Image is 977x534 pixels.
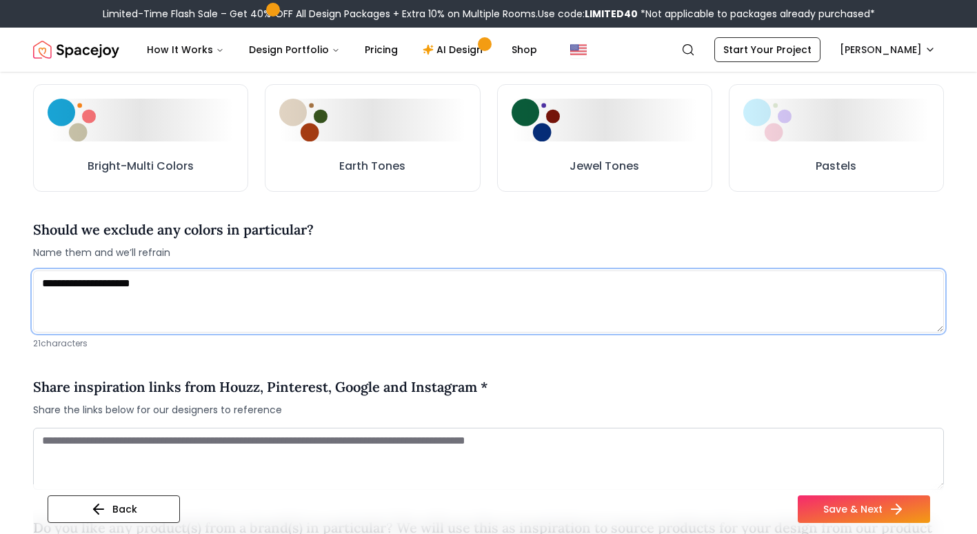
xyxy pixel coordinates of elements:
[714,37,820,62] a: Start Your Project
[33,403,488,417] span: Share the links below for our designers to reference
[570,158,639,175] h3: Jewel Tones
[638,7,875,21] span: *Not applicable to packages already purchased*
[501,36,548,63] a: Shop
[279,99,328,142] img: Earth Tones
[33,377,488,397] h4: Share inspiration links from Houzz, Pinterest, Google and Instagram *
[265,84,480,192] button: Earth TonesEarth Tones
[33,338,944,349] p: 21 characters
[33,36,119,63] img: Spacejoy Logo
[816,158,856,175] h3: Pastels
[33,84,248,192] button: Bright-Multi ColorsBright-Multi Colors
[136,36,548,63] nav: Main
[743,99,792,142] img: Pastels
[832,37,944,62] button: [PERSON_NAME]
[88,158,194,175] h3: Bright-Multi Colors
[729,84,944,192] button: PastelsPastels
[33,219,314,240] h4: Should we exclude any colors in particular?
[33,28,944,72] nav: Global
[339,158,405,175] h3: Earth Tones
[238,36,351,63] button: Design Portfolio
[570,41,587,58] img: United States
[512,99,560,142] img: Jewel Tones
[412,36,498,63] a: AI Design
[136,36,235,63] button: How It Works
[48,495,180,523] button: Back
[103,7,875,21] div: Limited-Time Flash Sale – Get 40% OFF All Design Packages + Extra 10% on Multiple Rooms.
[33,246,314,259] span: Name them and we’ll refrain
[354,36,409,63] a: Pricing
[585,7,638,21] b: LIMITED40
[538,7,638,21] span: Use code:
[497,84,712,192] button: Jewel TonesJewel Tones
[798,495,930,523] button: Save & Next
[48,99,96,142] img: Bright-Multi Colors
[33,36,119,63] a: Spacejoy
